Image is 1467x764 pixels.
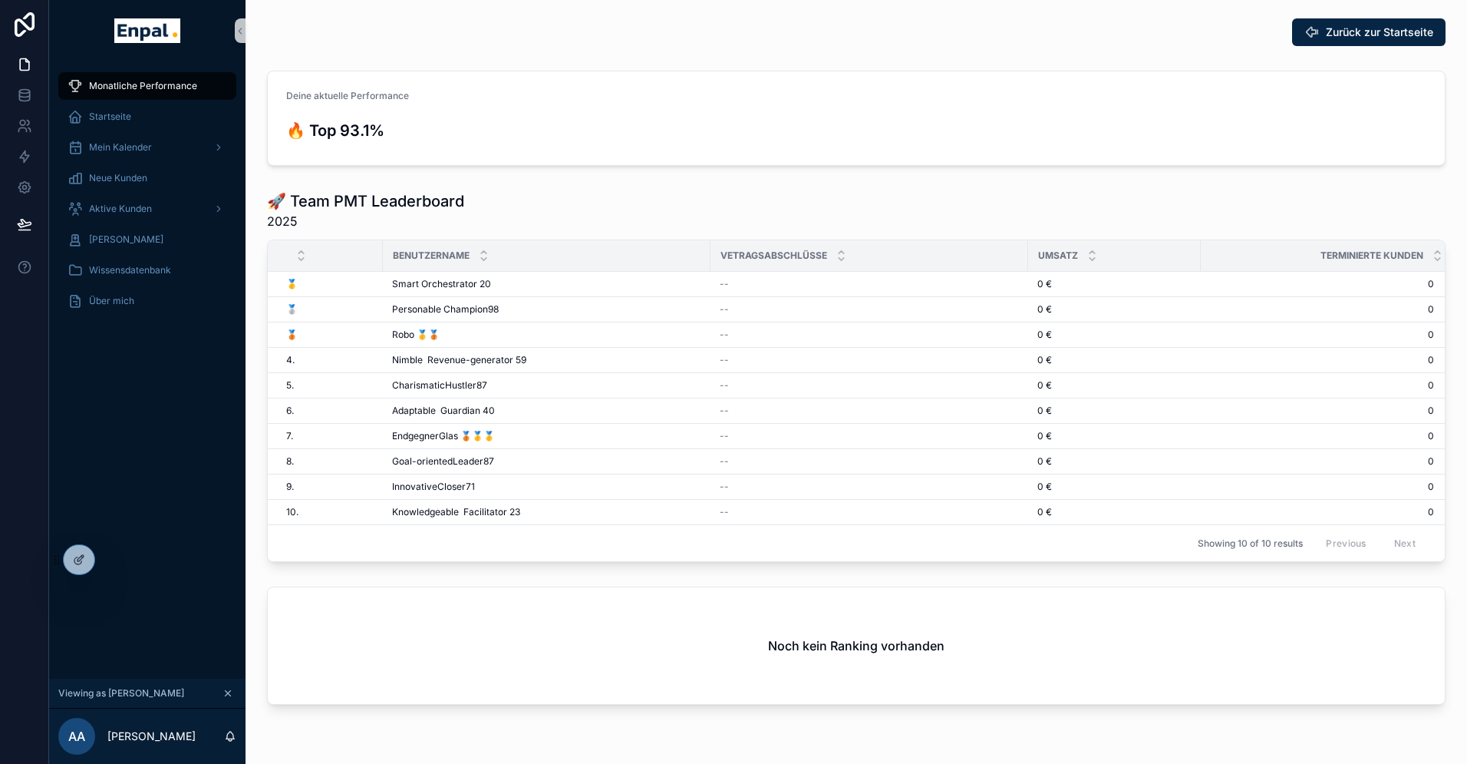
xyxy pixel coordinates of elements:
[392,506,520,518] span: Knowledgeable Facilitator 23
[286,119,562,142] h3: 🔥 Top 93.1%
[286,481,294,493] span: 9.
[286,354,295,366] span: 4.
[720,278,729,290] span: --
[1037,278,1192,290] a: 0 €
[1326,25,1433,40] span: Zurück zur Startseite
[392,405,701,417] a: Adaptable Guardian 40
[89,233,163,246] span: [PERSON_NAME]
[392,303,701,316] a: Personable Champion98
[286,379,374,392] a: 5.
[392,354,701,366] a: Nimble Revenue-generator 59
[89,295,134,307] span: Über mich
[1037,329,1192,341] a: 0 €
[1037,455,1192,468] a: 0 €
[68,727,85,746] span: AA
[392,379,701,392] a: CharismaticHustler87
[286,278,374,290] a: 🥇
[1037,379,1052,392] span: 0 €
[1320,250,1423,262] span: Terminierte Kunden
[286,430,374,442] a: 7.
[58,134,236,161] a: Mein Kalender
[1198,537,1303,550] span: Showing 10 of 10 results
[720,379,729,392] span: --
[720,506,729,518] span: --
[1202,430,1434,442] a: 0
[1037,278,1052,290] span: 0 €
[392,278,701,290] a: Smart Orchestrator 20
[392,455,494,468] span: Goal-orientedLeader87
[1038,250,1078,262] span: Umsatz
[720,329,729,341] span: --
[1037,455,1052,468] span: 0 €
[1202,481,1434,493] a: 0
[720,506,1019,518] a: --
[58,687,184,700] span: Viewing as [PERSON_NAME]
[58,72,236,100] a: Monatliche Performance
[1037,303,1052,316] span: 0 €
[720,481,729,493] span: --
[286,481,374,493] a: 9.
[392,430,701,442] a: EndgegnerGlas 🥉🥇🥇
[720,455,729,468] span: --
[1037,481,1052,493] span: 0 €
[58,195,236,223] a: Aktive Kunden
[1202,303,1434,316] a: 0
[1202,506,1434,518] a: 0
[1202,278,1434,290] a: 0
[1037,329,1052,341] span: 0 €
[392,481,701,493] a: InnovativeCloser71
[286,329,298,341] span: 🥉
[1037,354,1052,366] span: 0 €
[89,203,152,215] span: Aktive Kunden
[1037,303,1192,316] a: 0 €
[1037,506,1192,518] a: 0 €
[267,212,464,230] span: 2025
[720,430,729,442] span: --
[720,278,1019,290] a: --
[393,250,470,262] span: Benutzername
[720,303,1019,316] a: --
[720,455,1019,468] a: --
[392,481,475,493] span: InnovativeCloser71
[720,354,729,366] span: --
[1202,405,1434,417] a: 0
[49,61,246,335] div: scrollable content
[89,111,131,123] span: Startseite
[1037,506,1052,518] span: 0 €
[1037,430,1192,442] a: 0 €
[392,379,487,392] span: CharismaticHustler87
[1037,430,1052,442] span: 0 €
[1037,481,1192,493] a: 0 €
[1292,18,1446,46] button: Zurück zur Startseite
[286,455,294,468] span: 8.
[286,430,293,442] span: 7.
[392,329,440,341] span: Robo 🥇🥉
[1202,354,1434,366] a: 0
[1037,405,1192,417] a: 0 €
[1202,455,1434,468] a: 0
[1202,329,1434,341] a: 0
[58,287,236,315] a: Über mich
[1202,379,1434,392] a: 0
[720,405,729,417] span: --
[720,250,827,262] span: Vetragsabschlüsse
[768,637,944,655] h2: Noch kein Ranking vorhanden
[89,80,197,92] span: Monatliche Performance
[58,256,236,284] a: Wissensdatenbank
[286,303,298,316] span: 🥈
[286,506,374,518] a: 10.
[392,303,499,316] span: Personable Champion98
[1037,354,1192,366] a: 0 €
[286,455,374,468] a: 8.
[720,329,1019,341] a: --
[720,405,1019,417] a: --
[1037,405,1052,417] span: 0 €
[392,354,526,366] span: Nimble Revenue-generator 59
[286,303,374,316] a: 🥈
